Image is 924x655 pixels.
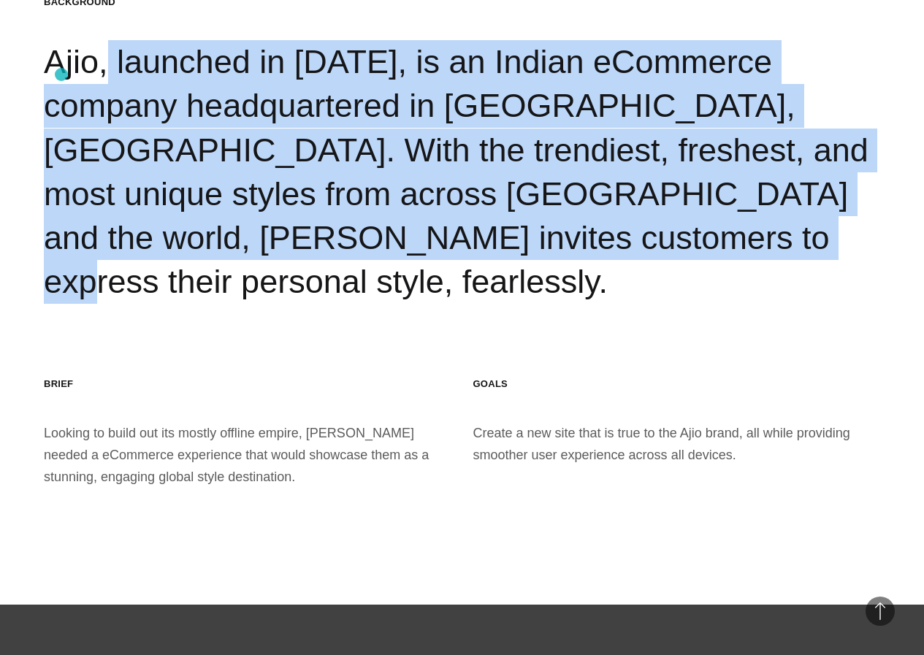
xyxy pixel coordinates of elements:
[44,378,451,488] div: Looking to build out its mostly offline empire, [PERSON_NAME] needed a eCommerce experience that ...
[473,378,881,390] h3: Goals
[44,378,451,390] h3: Brief
[473,378,881,488] div: Create a new site that is true to the Ajio brand, all while providing smoother user experience ac...
[866,597,895,626] button: Back to Top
